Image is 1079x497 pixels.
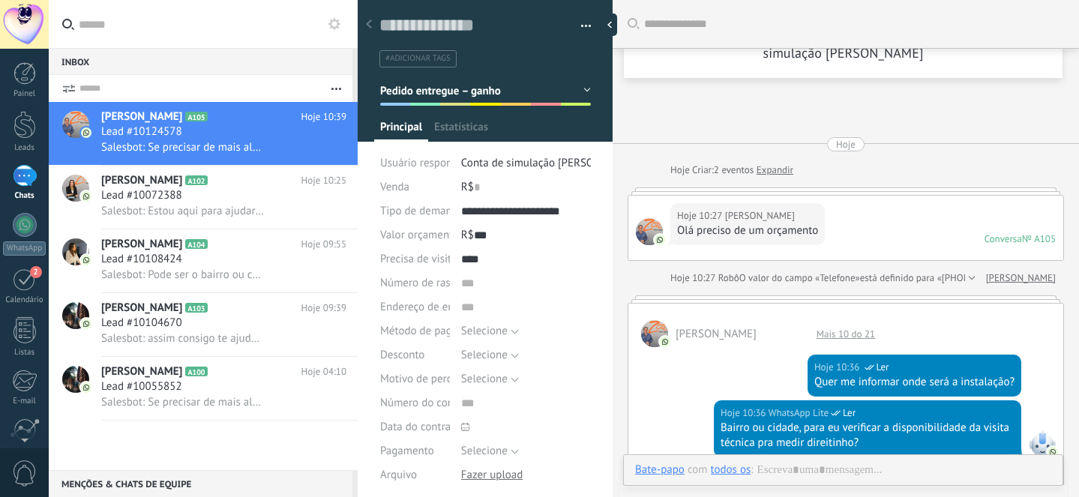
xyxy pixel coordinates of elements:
span: Hoje 10:39 [301,109,346,124]
a: Expandir [757,163,793,178]
img: icon [81,382,91,393]
span: Hoje 09:55 [301,237,346,252]
img: icon [81,255,91,265]
div: № A105 [1022,232,1056,245]
div: Olá preciso de um orçamento [677,223,818,238]
span: Lead #10055852 [101,379,182,394]
span: Lead #10104670 [101,316,182,331]
span: Estatísticas [434,120,488,142]
a: avataricon[PERSON_NAME]A103Hoje 09:39Lead #10104670Salesbot: assim consigo te ajudar melhor! [49,293,358,356]
span: Ler [843,406,856,421]
span: Usuário responsável [380,156,477,170]
div: Hoje [670,163,692,178]
span: [PERSON_NAME] [101,364,182,379]
span: Ler [877,360,889,375]
div: todos os [711,463,751,476]
span: Selecione [461,348,508,362]
span: Motivo de perda [380,373,458,385]
div: Hoje 10:27 [670,271,718,286]
span: Número do contrato [380,397,477,409]
span: Número de rastreamento [380,277,500,289]
span: A102 [185,175,207,185]
span: Hoje 04:10 [301,364,346,379]
div: R$ [461,175,591,199]
div: Menções & Chats de equipe [49,470,352,497]
span: [PERSON_NAME] [101,173,182,188]
span: [PERSON_NAME] [101,237,182,252]
button: Selecione [461,367,519,391]
span: A103 [185,303,207,313]
a: avataricon[PERSON_NAME]A104Hoje 09:55Lead #10108424Salesbot: Pode ser o bairro ou cidade. [49,229,358,292]
span: Salesbot: Estou aqui para ajudar rapidinho! [101,204,264,218]
img: com.amocrm.amocrmwa.svg [1048,447,1058,457]
span: Lead #10108424 [101,252,182,267]
div: Motivo de perda [380,367,450,391]
span: Hoje 09:39 [301,301,346,316]
span: Robô [718,271,739,284]
span: Hoje 10:25 [301,173,346,188]
span: Valor orçamento [380,229,459,241]
div: Arquivo [380,463,450,487]
span: [PERSON_NAME] [101,301,182,316]
div: Calendário [3,295,46,305]
div: Mais 10 do 21 [809,328,883,340]
div: R$ [461,223,591,247]
span: Lead #10072388 [101,188,182,203]
span: edson junca [725,208,795,223]
button: Selecione [461,439,519,463]
div: Conversa [985,232,1022,245]
span: 2 eventos [714,163,754,178]
div: Hoje [836,137,856,151]
span: Salesbot: assim consigo te ajudar melhor! [101,331,264,346]
span: : [751,463,753,478]
img: icon [81,191,91,202]
span: Endereço de entrega [380,301,479,313]
span: [PERSON_NAME] [101,109,182,124]
span: Selecione [461,324,508,338]
img: com.amocrm.amocrmwa.svg [655,235,665,245]
span: com [688,463,708,478]
span: Pagamento [380,445,434,457]
span: Arquivo [380,469,417,481]
a: [PERSON_NAME] [986,271,1056,286]
div: Método de pagamento [380,319,450,343]
div: Desconto [380,343,450,367]
span: edson junca [641,320,668,347]
span: Selecione [461,372,508,386]
div: Tipo de demanda [380,199,450,223]
span: Salesbot: Se precisar de mais alguma coisa, é só chamar. [101,140,264,154]
div: Listas [3,348,46,358]
span: Data do contrato [380,421,460,433]
span: Salesbot: Pode ser o bairro ou cidade. [101,268,264,282]
div: Chats [3,191,46,201]
div: Endereço de entrega [380,295,450,319]
button: Selecione [461,319,519,343]
span: WhatsApp Lite [769,406,829,421]
div: Número do contrato [380,391,450,415]
div: Painel [3,89,46,99]
a: avataricon[PERSON_NAME]A102Hoje 10:25Lead #10072388Salesbot: Estou aqui para ajudar rapidinho! [49,166,358,229]
div: Quer me informar onde será a instalação? [814,375,1015,390]
span: Desconto [380,349,424,361]
span: WhatsApp Lite [1029,430,1056,457]
div: Pagamento [380,439,450,463]
div: Hoje 10:27 [677,208,725,223]
div: Leads [3,143,46,153]
span: Salesbot: Se precisar de mais alguma coisa, é só chamar. [101,395,264,409]
a: avataricon[PERSON_NAME]A105Hoje 10:39Lead #10124578Salesbot: Se precisar de mais alguma coisa, é ... [49,102,358,165]
div: Usuário responsável [380,151,450,175]
img: icon [81,127,91,138]
span: 2 [30,266,42,278]
span: Lead #10124578 [101,124,182,139]
img: com.amocrm.amocrmwa.svg [660,337,670,347]
span: A100 [185,367,207,376]
span: Precisa de visita [380,253,457,265]
div: Inbox [49,48,352,75]
div: Data do contrato [380,415,450,439]
span: Selecione [461,444,508,458]
div: Criar: [670,163,793,178]
span: A105 [185,112,207,121]
div: E-mail [3,397,46,406]
button: Selecione [461,343,519,367]
span: Método de pagamento [380,325,488,337]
